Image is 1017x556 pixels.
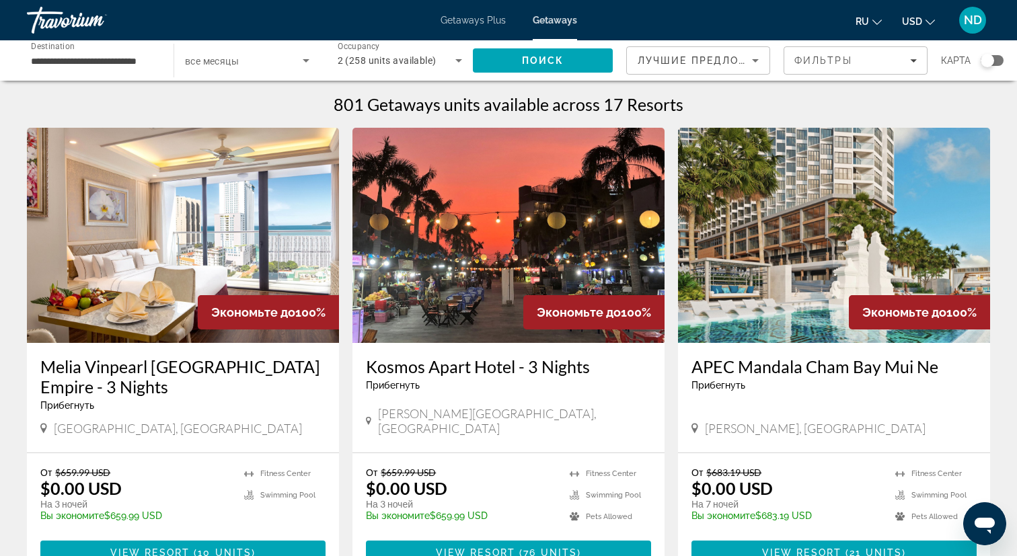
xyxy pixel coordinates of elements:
span: От [40,467,52,478]
img: APEC Mandala Cham Bay Mui Ne [678,128,990,343]
h1: 801 Getaways units available across 17 Resorts [334,94,683,114]
span: Экономьте до [211,305,295,319]
span: карта [941,51,971,70]
p: На 3 ночей [366,498,556,510]
span: [PERSON_NAME], [GEOGRAPHIC_DATA] [705,421,926,436]
img: Melia Vinpearl Nha Trang Empire - 3 Nights [27,128,339,343]
mat-select: Sort by [638,52,759,69]
span: $659.99 USD [55,467,110,478]
span: Fitness Center [260,469,311,478]
button: Search [473,48,613,73]
span: От [691,467,703,478]
span: Pets Allowed [911,512,958,521]
div: 100% [523,295,665,329]
span: Вы экономите [40,510,104,521]
div: 100% [198,295,339,329]
input: Select destination [31,53,156,69]
span: Прибегнуть [366,380,420,391]
span: Вы экономите [691,510,755,521]
span: Swimming Pool [260,491,315,500]
span: Fitness Center [911,469,962,478]
span: Occupancy [338,42,380,51]
span: Поиск [522,55,564,66]
span: Прибегнуть [691,380,745,391]
p: $0.00 USD [40,478,122,498]
p: На 3 ночей [40,498,231,510]
a: Kosmos Apart Hotel - 3 Nights [366,356,651,376]
span: Pets Allowed [586,512,632,521]
p: $0.00 USD [691,478,773,498]
p: $683.19 USD [691,510,882,521]
p: $659.99 USD [40,510,231,521]
span: От [366,467,377,478]
iframe: Кнопка запуска окна обмена сообщениями [963,502,1006,545]
span: [PERSON_NAME][GEOGRAPHIC_DATA], [GEOGRAPHIC_DATA] [378,406,651,436]
span: ND [964,13,982,27]
p: $0.00 USD [366,478,447,498]
span: Destination [31,41,75,50]
button: User Menu [955,6,990,34]
span: Лучшие предложения [638,55,781,66]
a: Melia Vinpearl [GEOGRAPHIC_DATA] Empire - 3 Nights [40,356,326,397]
img: Kosmos Apart Hotel - 3 Nights [352,128,665,343]
a: APEC Mandala Cham Bay Mui Ne [691,356,977,376]
span: $683.19 USD [706,467,761,478]
span: Экономьте до [862,305,946,319]
span: $659.99 USD [381,467,436,478]
div: 100% [849,295,990,329]
button: Change currency [902,11,935,31]
button: Filters [784,46,928,75]
span: Прибегнуть [40,400,94,411]
p: На 7 ночей [691,498,882,510]
span: Фильтры [794,55,852,66]
p: $659.99 USD [366,510,556,521]
span: Swimming Pool [911,491,967,500]
span: Fitness Center [586,469,636,478]
span: Вы экономите [366,510,430,521]
span: USD [902,16,922,27]
a: Getaways [533,15,577,26]
span: Swimming Pool [586,491,641,500]
span: ru [856,16,869,27]
span: все месяцы [185,56,239,67]
span: 2 (258 units available) [338,55,437,66]
span: [GEOGRAPHIC_DATA], [GEOGRAPHIC_DATA] [54,421,302,436]
button: Change language [856,11,882,31]
a: Travorium [27,3,161,38]
span: Экономьте до [537,305,621,319]
a: Getaways Plus [441,15,506,26]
